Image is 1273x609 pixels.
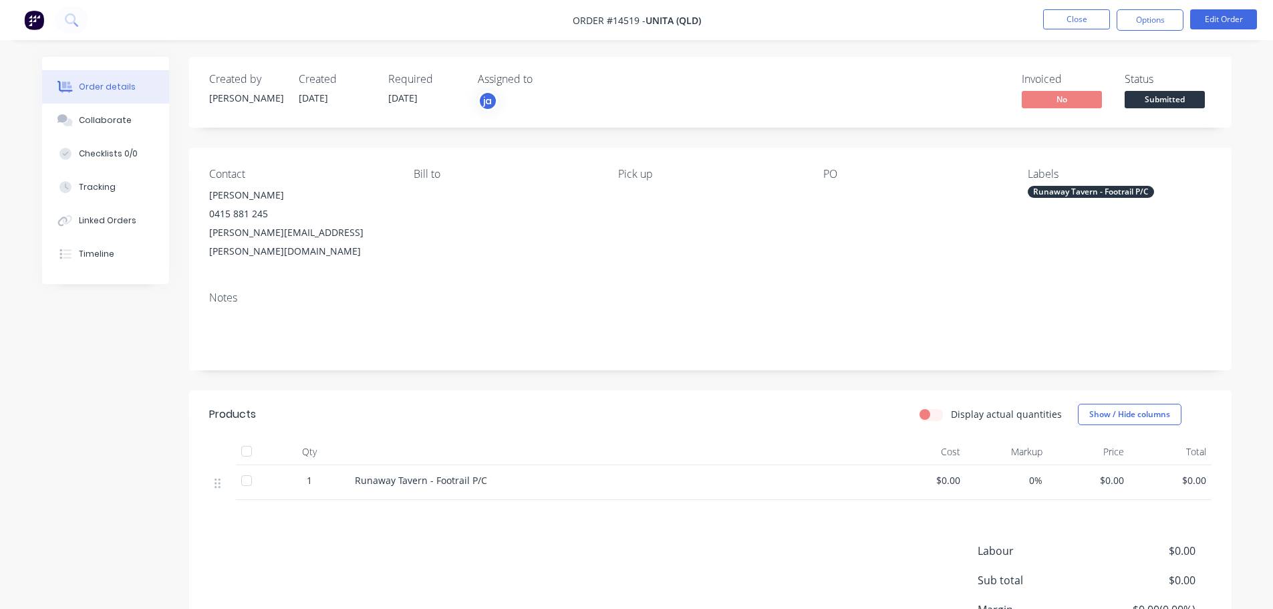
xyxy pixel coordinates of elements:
[1096,543,1195,559] span: $0.00
[884,439,966,465] div: Cost
[209,223,392,261] div: [PERSON_NAME][EMAIL_ADDRESS][PERSON_NAME][DOMAIN_NAME]
[1028,186,1154,198] div: Runaway Tavern - Footrail P/C
[573,14,646,27] span: Order #14519 -
[24,10,44,30] img: Factory
[1028,168,1211,180] div: Labels
[42,104,169,137] button: Collaborate
[478,91,498,111] button: ja
[79,215,136,227] div: Linked Orders
[209,205,392,223] div: 0415 881 245
[79,114,132,126] div: Collaborate
[355,474,487,487] span: Runaway Tavern - Footrail P/C
[1043,9,1110,29] button: Close
[79,81,136,93] div: Order details
[889,473,961,487] span: $0.00
[79,181,116,193] div: Tracking
[1125,91,1205,108] span: Submitted
[646,14,701,27] span: Unita (QLD)
[209,186,392,205] div: [PERSON_NAME]
[209,186,392,261] div: [PERSON_NAME]0415 881 245[PERSON_NAME][EMAIL_ADDRESS][PERSON_NAME][DOMAIN_NAME]
[209,291,1212,304] div: Notes
[307,473,312,487] span: 1
[1117,9,1183,31] button: Options
[299,92,328,104] span: [DATE]
[1135,473,1206,487] span: $0.00
[1022,91,1102,108] span: No
[42,137,169,170] button: Checklists 0/0
[966,439,1048,465] div: Markup
[618,168,801,180] div: Pick up
[1048,439,1130,465] div: Price
[971,473,1042,487] span: 0%
[42,170,169,204] button: Tracking
[209,91,283,105] div: [PERSON_NAME]
[1190,9,1257,29] button: Edit Order
[478,73,611,86] div: Assigned to
[951,407,1062,421] label: Display actual quantities
[209,406,256,422] div: Products
[1129,439,1212,465] div: Total
[42,70,169,104] button: Order details
[978,572,1097,588] span: Sub total
[42,204,169,237] button: Linked Orders
[42,237,169,271] button: Timeline
[414,168,597,180] div: Bill to
[1078,404,1181,425] button: Show / Hide columns
[209,73,283,86] div: Created by
[388,92,418,104] span: [DATE]
[823,168,1006,180] div: PO
[1125,91,1205,111] button: Submitted
[299,73,372,86] div: Created
[79,248,114,260] div: Timeline
[978,543,1097,559] span: Labour
[388,73,462,86] div: Required
[269,439,349,465] div: Qty
[1053,473,1125,487] span: $0.00
[1125,73,1212,86] div: Status
[209,168,392,180] div: Contact
[1096,572,1195,588] span: $0.00
[1022,73,1109,86] div: Invoiced
[79,148,138,160] div: Checklists 0/0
